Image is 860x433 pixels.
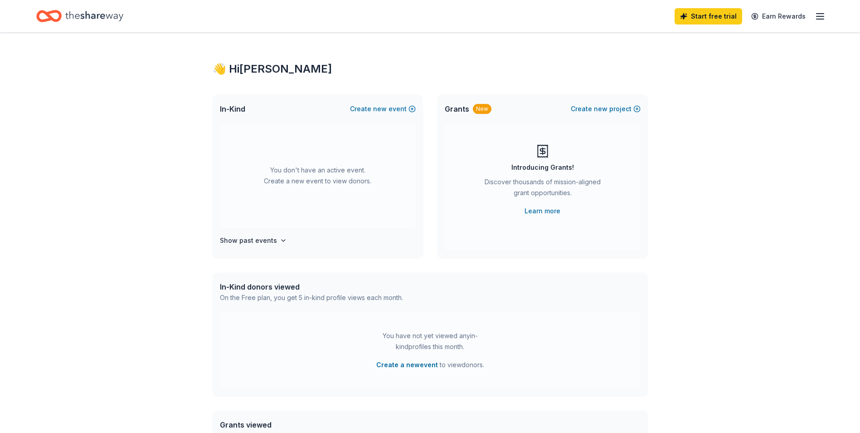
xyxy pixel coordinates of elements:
[746,8,811,25] a: Earn Rewards
[473,104,491,114] div: New
[376,359,484,370] span: to view donors .
[220,292,403,303] div: On the Free plan, you get 5 in-kind profile views each month.
[376,359,438,370] button: Create a newevent
[36,5,123,27] a: Home
[374,330,487,352] div: You have not yet viewed any in-kind profiles this month.
[525,206,560,216] a: Learn more
[571,103,641,114] button: Createnewproject
[445,103,469,114] span: Grants
[675,8,742,25] a: Start free trial
[373,103,387,114] span: new
[220,419,398,430] div: Grants viewed
[511,162,574,173] div: Introducing Grants!
[481,177,604,202] div: Discover thousands of mission-aligned grant opportunities.
[220,123,416,228] div: You don't have an active event. Create a new event to view donors.
[350,103,416,114] button: Createnewevent
[213,62,648,76] div: 👋 Hi [PERSON_NAME]
[220,235,287,246] button: Show past events
[220,235,277,246] h4: Show past events
[220,103,245,114] span: In-Kind
[594,103,607,114] span: new
[220,281,403,292] div: In-Kind donors viewed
